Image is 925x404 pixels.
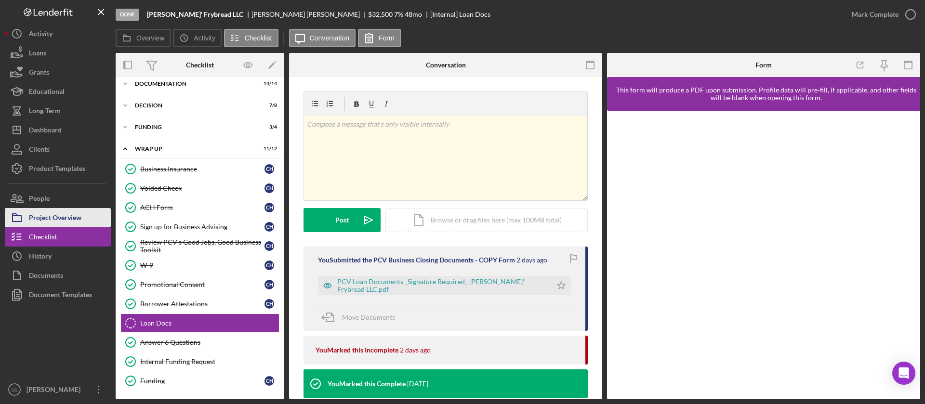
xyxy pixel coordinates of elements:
label: Activity [194,34,215,42]
button: Conversation [289,29,356,47]
b: [PERSON_NAME]' Frybread LLC [147,11,243,18]
div: ACH Form [140,204,264,211]
div: 14 / 14 [260,81,277,87]
div: Answer 6 Questions [140,339,279,346]
div: Internal Funding Request [140,358,279,365]
div: C H [264,222,274,232]
div: Decision [135,103,253,108]
text: SS [12,387,18,392]
div: Loan Docs [140,319,279,327]
a: W-9CH [120,256,279,275]
a: Internal Funding Request [120,352,279,371]
button: PCV Loan Documents _Signature Required_ [PERSON_NAME]' Frybread LLC.pdf [318,276,571,295]
div: PCV Loan Documents _Signature Required_ [PERSON_NAME]' Frybread LLC.pdf [337,278,547,293]
button: Documents [5,266,111,285]
a: ACH FormCH [120,198,279,217]
div: Funding [135,124,253,130]
label: Checklist [245,34,272,42]
div: C H [264,183,274,193]
button: Overview [116,29,171,47]
div: Business Insurance [140,165,264,173]
a: Borrower AttestationsCH [120,294,279,313]
div: C H [264,376,274,386]
div: Voided Check [140,184,264,192]
a: Promotional ConsentCH [120,275,279,294]
div: Documentation [135,81,253,87]
div: C H [264,241,274,251]
div: Sign up for Business Advising [140,223,264,231]
div: 48 mo [405,11,422,18]
div: Open Intercom Messenger [892,362,915,385]
button: Post [304,208,381,232]
button: Checklist [224,29,278,47]
div: 7 % [394,11,403,18]
label: Conversation [310,34,350,42]
div: Checklist [186,61,214,69]
button: Document Templates [5,285,111,304]
div: Document Templates [29,285,92,307]
button: Move Documents [318,305,405,329]
time: 2025-10-07 21:12 [516,256,547,264]
div: Form [755,61,772,69]
span: Move Documents [342,313,395,321]
div: $32,500 [368,11,393,18]
div: 7 / 8 [260,103,277,108]
div: Funding [140,377,264,385]
div: C H [264,280,274,289]
div: You Marked this Complete [328,380,406,388]
div: C H [264,299,274,309]
iframe: Lenderfit form [617,120,912,390]
div: Done [116,9,139,21]
div: [PERSON_NAME] [24,380,87,402]
div: Borrower Attestations [140,300,264,308]
div: You Marked this Incomplete [316,346,398,354]
div: [PERSON_NAME] [PERSON_NAME] [251,11,368,18]
div: This form will produce a PDF upon submission. Profile data will pre-fill, if applicable, and othe... [612,86,920,102]
label: Form [379,34,395,42]
div: 11 / 12 [260,146,277,152]
a: FundingCH [120,371,279,391]
div: Promotional Consent [140,281,264,288]
div: Post [335,208,349,232]
a: Voided CheckCH [120,179,279,198]
a: Answer 6 Questions [120,333,279,352]
button: Mark Complete [842,5,920,24]
button: Form [358,29,401,47]
button: Activity [173,29,221,47]
a: Loan Docs [120,313,279,333]
a: Sign up for Business AdvisingCH [120,217,279,236]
